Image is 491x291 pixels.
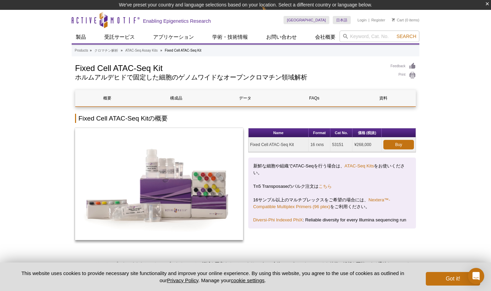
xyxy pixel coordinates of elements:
th: Format [309,128,330,138]
a: 製品 [72,31,90,43]
button: Got it! [426,272,480,286]
p: 新鮮な細胞や組織でATAC-Seqを行う場合は、 をお使いください。 [253,163,411,176]
a: Buy [383,140,414,149]
a: お問い合わせ [262,31,301,43]
a: Cart [392,18,404,22]
th: 価格 (税抜) [352,128,382,138]
th: Name [249,128,309,138]
a: 受託サービス [100,31,139,43]
a: Diversi-Phi Indexed PhiX [253,217,303,222]
a: データ [213,90,277,106]
td: Fixed Cell ATAC-Seq Kit [249,138,309,152]
a: Register [371,18,385,22]
a: クロマチン解析 [94,48,118,54]
td: 16 rxns [309,138,330,152]
a: 日本語 [333,16,351,24]
li: » [160,49,162,52]
a: 学術・技術情報 [208,31,252,43]
h2: Enabling Epigenetics Research [143,18,211,24]
button: cookie settings [231,277,265,283]
a: 資料 [351,90,415,106]
li: (0 items) [392,16,419,24]
input: Keyword, Cat. No. [340,31,419,42]
a: アプリケーション [149,31,198,43]
div: Open Intercom Messenger [468,268,484,284]
p: : Reliable diversity for every Illumina sequencing run [253,217,411,223]
h2: ホルムアルデヒドで固定した細胞のゲノムワイドなオープンクロマチン領域解析 [75,74,384,80]
p: This website uses cookies to provide necessary site functionality and improve your online experie... [11,270,415,284]
a: Login [358,18,367,22]
a: Privacy Policy [167,277,198,283]
a: Nextera™-Compatible Multiplex Primers (96 plex) [253,197,390,209]
p: Tn5 Transposaseのバルク注文は [253,183,411,190]
td: ¥268,000 [352,138,382,152]
a: ATAC-Seq Assay Kits [125,48,158,54]
li: | [368,16,369,24]
img: Your Cart [392,18,395,21]
a: Products [75,48,88,54]
li: » [90,49,92,52]
li: Fixed Cell ATAC-Seq Kit [165,49,201,52]
a: 構成品 [144,90,208,106]
img: Change Here [262,5,280,21]
p: 16サンプル以上のマルチプレックスをご希望の場合には、 をご利用ください。 [253,197,411,210]
a: FAQs [283,90,346,106]
a: Print [390,72,416,79]
a: 会社概要 [311,31,340,43]
a: ATAC-Seq Kits [345,163,374,168]
a: 概要 [75,90,139,106]
h2: Fixed Cell ATAC-Seq Kitの概要 [75,114,416,123]
img: CUT&Tag-IT Assay Kit - Tissue [75,128,243,240]
a: Feedback [390,62,416,70]
li: » [121,49,123,52]
button: Search [395,33,418,39]
span: Search [397,34,416,39]
h1: Fixed Cell ATAC-Seq Kit [75,62,384,73]
a: [GEOGRAPHIC_DATA] [284,16,329,24]
a: こちら [319,184,332,189]
p: ATAC-Seqは、オープンな、すなわちアクセシブルなクロマチン領域を同定することにより、ゲノム全体のエピジェネティックな特徴の解析を可能にする迅速なアッセイです。アッセイの速さ、簡便さ、および... [75,261,416,281]
th: Cat No. [330,128,352,138]
td: 53151 [330,138,352,152]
